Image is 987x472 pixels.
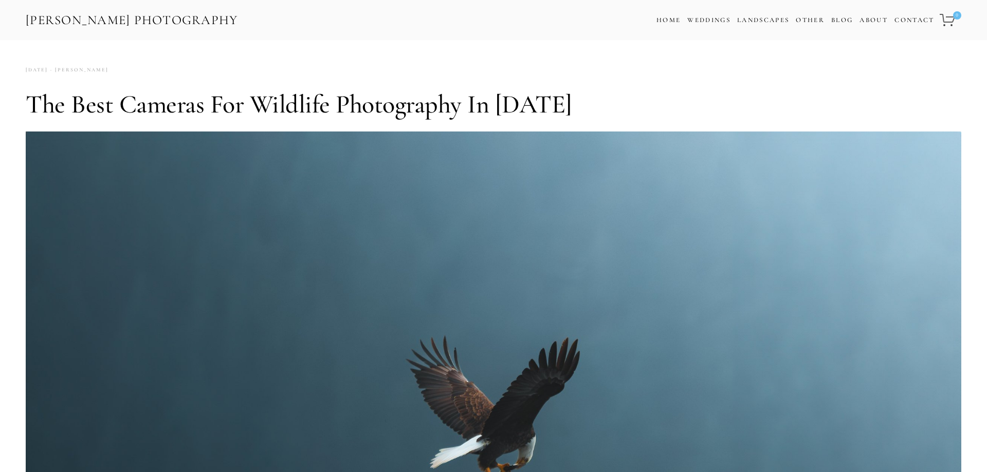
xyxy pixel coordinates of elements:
a: [PERSON_NAME] [48,63,108,77]
a: Other [796,16,825,24]
a: Landscapes [737,16,789,24]
a: Home [656,13,681,28]
a: About [860,13,888,28]
span: 0 [953,11,961,20]
a: Blog [831,13,853,28]
a: [PERSON_NAME] Photography [25,9,239,32]
a: Weddings [687,16,730,24]
a: 0 items in cart [938,8,962,32]
a: Contact [894,13,934,28]
h1: The Best Cameras for Wildlife Photography in [DATE] [26,89,961,120]
time: [DATE] [26,63,48,77]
